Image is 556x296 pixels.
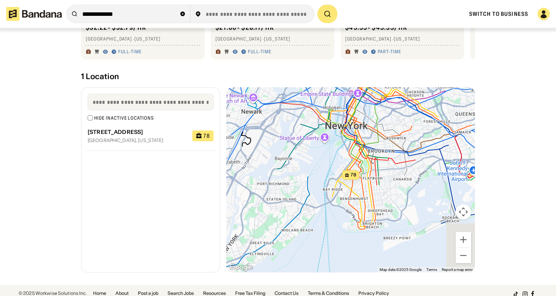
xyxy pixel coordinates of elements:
a: About [115,291,129,296]
div: 1 Location [81,72,475,81]
div: © 2025 Workwise Solutions Inc. [19,291,87,296]
a: Contact Us [275,291,298,296]
a: Free Tax Filing [235,291,265,296]
span: Map data ©2025 Google [380,267,422,272]
div: [GEOGRAPHIC_DATA] · [US_STATE] [345,36,459,42]
button: Zoom in [456,232,471,247]
a: Post a job [138,291,158,296]
div: Full-time [248,49,271,55]
div: 78 [203,133,210,139]
a: Open this area in Google Maps (opens a new window) [228,262,254,272]
img: Google [228,262,254,272]
a: Terms (opens in new tab) [426,267,437,272]
button: Map camera controls [456,204,471,220]
a: Terms & Conditions [308,291,349,296]
div: Full-time [118,49,142,55]
div: [GEOGRAPHIC_DATA], [US_STATE] [88,138,186,143]
a: Privacy Policy [358,291,389,296]
img: Bandana logotype [6,7,62,21]
a: [STREET_ADDRESS][GEOGRAPHIC_DATA], [US_STATE]78 [81,121,220,151]
a: Resources [203,291,226,296]
div: [STREET_ADDRESS] [88,129,186,135]
a: Report a map error [442,267,473,272]
button: Zoom out [456,248,471,263]
div: [GEOGRAPHIC_DATA] · [US_STATE] [86,36,200,42]
div: Part-time [378,49,401,55]
div: [GEOGRAPHIC_DATA] · [US_STATE] [215,36,330,42]
a: Search Jobs [168,291,194,296]
span: 78 [351,172,356,178]
div: Hide inactive locations [94,115,154,121]
a: Home [93,291,106,296]
a: Switch to Business [469,10,528,17]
